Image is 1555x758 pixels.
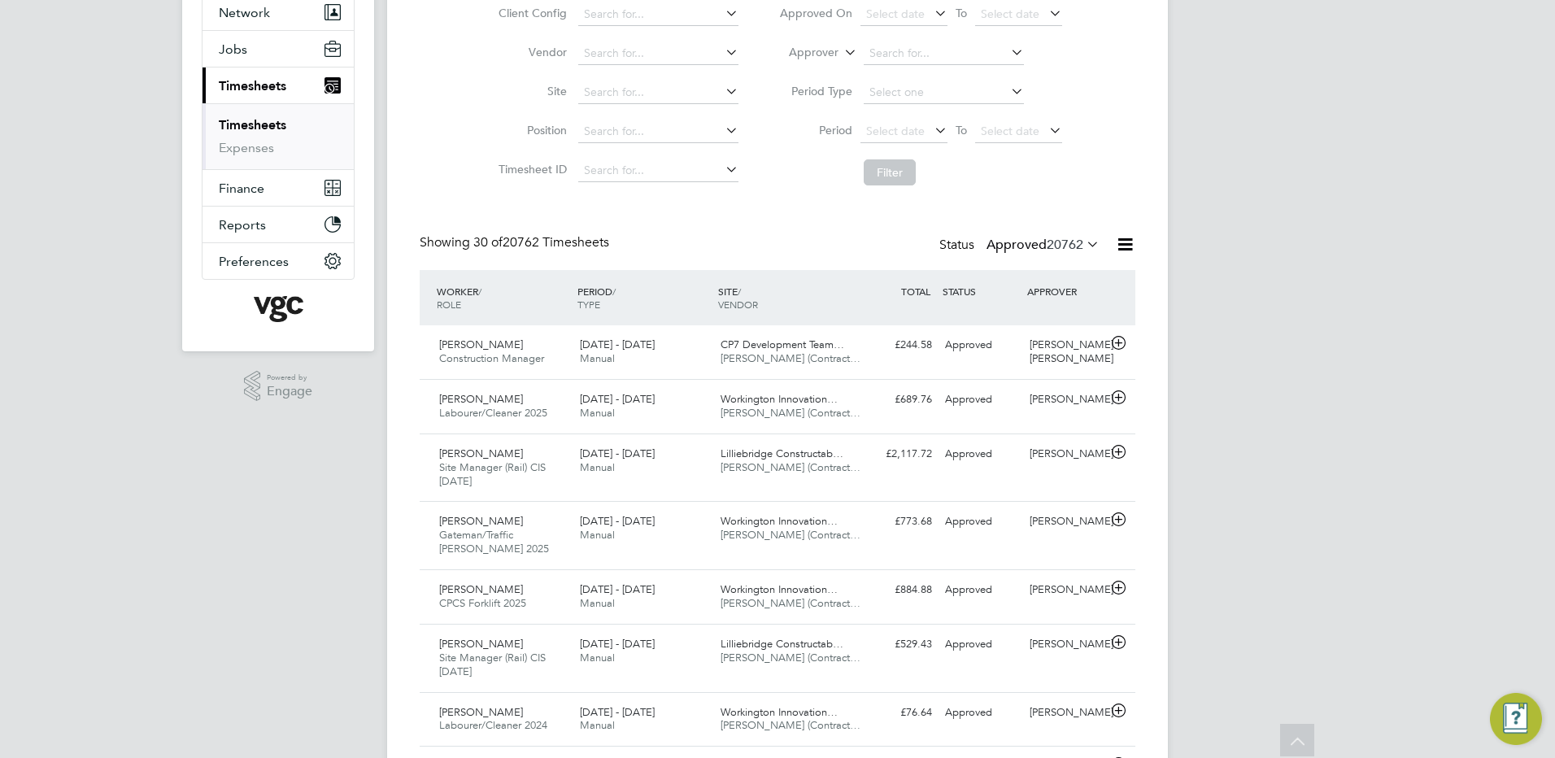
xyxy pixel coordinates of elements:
input: Search for... [864,42,1024,65]
span: Workington Innovation… [721,392,838,406]
span: To [951,2,972,24]
div: Approved [939,577,1023,603]
button: Preferences [203,243,354,279]
div: Showing [420,234,612,251]
span: ROLE [437,298,461,311]
button: Jobs [203,31,354,67]
span: Select date [866,124,925,138]
span: Labourer/Cleaner 2025 [439,406,547,420]
span: [DATE] - [DATE] [580,637,655,651]
span: Gateman/Traffic [PERSON_NAME] 2025 [439,528,549,555]
span: Lilliebridge Constructab… [721,447,843,460]
span: Construction Manager [439,351,544,365]
div: Approved [939,699,1023,726]
span: Engage [267,385,312,399]
span: Lilliebridge Constructab… [721,637,843,651]
label: Period [779,123,852,137]
div: £884.88 [854,577,939,603]
span: Site Manager (Rail) CIS [DATE] [439,651,546,678]
span: Preferences [219,254,289,269]
span: Workington Innovation… [721,705,838,719]
div: Status [939,234,1103,257]
button: Reports [203,207,354,242]
span: / [478,285,481,298]
div: £244.58 [854,332,939,359]
span: [PERSON_NAME] (Contract… [721,651,860,664]
span: [DATE] - [DATE] [580,514,655,528]
input: Search for... [578,159,738,182]
div: £76.64 [854,699,939,726]
img: vgcgroup-logo-retina.png [254,296,303,322]
span: Manual [580,406,615,420]
div: £773.68 [854,508,939,535]
a: Go to home page [202,296,355,322]
span: 20762 [1047,237,1083,253]
label: Approved On [779,6,852,20]
div: [PERSON_NAME] [1023,386,1108,413]
span: / [612,285,616,298]
label: Site [494,84,567,98]
span: [PERSON_NAME] [439,447,523,460]
span: [PERSON_NAME] [439,582,523,596]
label: Approver [765,45,838,61]
span: Jobs [219,41,247,57]
span: Reports [219,217,266,233]
span: [DATE] - [DATE] [580,582,655,596]
div: Approved [939,332,1023,359]
span: [PERSON_NAME] [439,514,523,528]
span: Powered by [267,371,312,385]
span: TYPE [577,298,600,311]
span: Manual [580,460,615,474]
span: [DATE] - [DATE] [580,338,655,351]
div: [PERSON_NAME] [1023,577,1108,603]
input: Search for... [578,3,738,26]
span: Timesheets [219,78,286,94]
div: [PERSON_NAME] [1023,508,1108,535]
label: Timesheet ID [494,162,567,176]
span: [DATE] - [DATE] [580,392,655,406]
div: [PERSON_NAME] [1023,441,1108,468]
span: [PERSON_NAME] (Contract… [721,351,860,365]
span: [PERSON_NAME] (Contract… [721,718,860,732]
span: [PERSON_NAME] (Contract… [721,460,860,474]
span: Workington Innovation… [721,582,838,596]
span: Select date [866,7,925,21]
span: 30 of [473,234,503,250]
span: CPCS Forklift 2025 [439,596,526,610]
label: Period Type [779,84,852,98]
span: Manual [580,718,615,732]
span: Manual [580,651,615,664]
div: PERIOD [573,277,714,319]
span: [PERSON_NAME] [439,705,523,719]
a: Powered byEngage [244,371,313,402]
button: Finance [203,170,354,206]
input: Select one [864,81,1024,104]
div: [PERSON_NAME] [1023,631,1108,658]
div: Approved [939,508,1023,535]
span: Network [219,5,270,20]
div: APPROVER [1023,277,1108,306]
span: [PERSON_NAME] [439,338,523,351]
div: Approved [939,631,1023,658]
span: [PERSON_NAME] [439,637,523,651]
button: Filter [864,159,916,185]
button: Engage Resource Center [1490,693,1542,745]
div: £2,117.72 [854,441,939,468]
span: Site Manager (Rail) CIS [DATE] [439,460,546,488]
div: WORKER [433,277,573,319]
div: Approved [939,441,1023,468]
span: Finance [219,181,264,196]
input: Search for... [578,42,738,65]
button: Timesheets [203,68,354,103]
span: / [738,285,741,298]
span: Manual [580,596,615,610]
label: Vendor [494,45,567,59]
span: Select date [981,7,1039,21]
input: Search for... [578,81,738,104]
div: [PERSON_NAME] [PERSON_NAME] [1023,332,1108,372]
label: Position [494,123,567,137]
input: Search for... [578,120,738,143]
label: Client Config [494,6,567,20]
span: CP7 Development Team… [721,338,844,351]
span: [PERSON_NAME] (Contract… [721,406,860,420]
